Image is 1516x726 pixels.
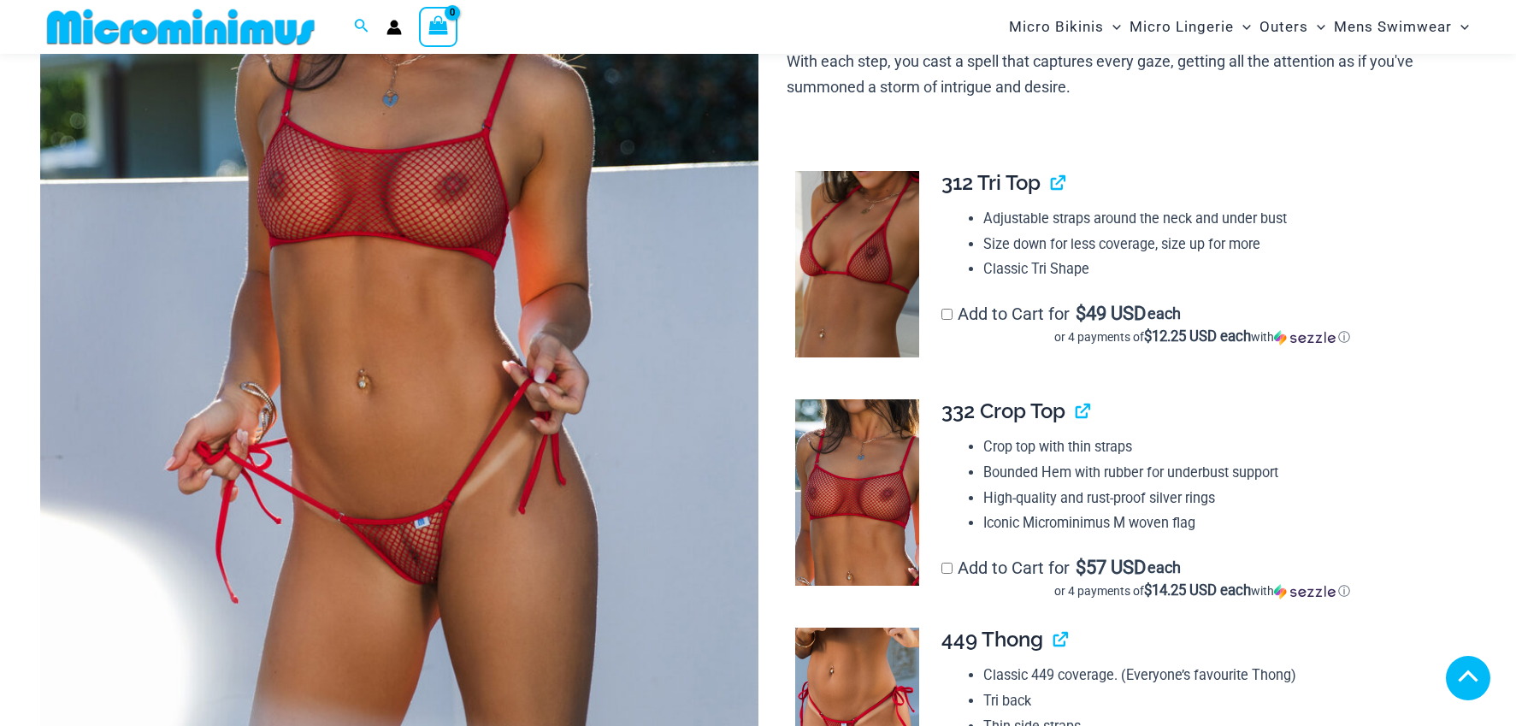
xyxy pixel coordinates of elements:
li: Iconic Microminimus M woven flag [983,511,1462,536]
a: Search icon link [354,16,369,38]
li: Size down for less coverage, size up for more [983,232,1462,257]
span: Mens Swimwear [1334,5,1452,49]
img: Sezzle [1274,584,1336,599]
input: Add to Cart for$49 USD eachor 4 payments of$12.25 USD eachwithSezzle Click to learn more about Se... [941,309,953,320]
a: Mens SwimwearMenu ToggleMenu Toggle [1330,5,1473,49]
span: Micro Lingerie [1130,5,1234,49]
li: Classic 449 coverage. (Everyone’s favourite Thong) [983,663,1462,688]
span: Outers [1259,5,1308,49]
label: Add to Cart for [941,304,1462,345]
img: Sezzle [1274,330,1336,345]
a: Micro LingerieMenu ToggleMenu Toggle [1125,5,1255,49]
span: $14.25 USD each [1144,581,1251,599]
span: each [1147,305,1181,322]
span: Menu Toggle [1104,5,1121,49]
a: Micro BikinisMenu ToggleMenu Toggle [1005,5,1125,49]
span: 332 Crop Top [941,398,1065,423]
div: or 4 payments of with [941,328,1462,345]
li: Classic Tri Shape [983,257,1462,282]
span: each [1147,559,1181,576]
li: High-quality and rust-proof silver rings [983,486,1462,511]
img: Summer Storm Red 332 Crop Top [795,399,919,585]
a: View Shopping Cart, empty [419,7,458,46]
div: or 4 payments of with [941,582,1462,599]
li: Adjustable straps around the neck and under bust [983,206,1462,232]
span: 57 USD [1076,559,1146,576]
li: Crop top with thin straps [983,434,1462,460]
img: Summer Storm Red 312 Tri Top [795,171,919,357]
span: $ [1076,557,1086,578]
span: Menu Toggle [1452,5,1469,49]
span: Menu Toggle [1234,5,1251,49]
div: or 4 payments of$14.25 USD eachwithSezzle Click to learn more about Sezzle [941,582,1462,599]
li: Bounded Hem with rubber for underbust support [983,460,1462,486]
a: Account icon link [386,20,402,35]
span: $ [1076,303,1086,324]
li: Tri back [983,688,1462,714]
label: Add to Cart for [941,558,1462,599]
span: 312 Tri Top [941,170,1041,195]
nav: Site Navigation [1002,3,1477,51]
img: MM SHOP LOGO FLAT [40,8,321,46]
span: Menu Toggle [1308,5,1325,49]
span: 49 USD [1076,305,1146,322]
a: OutersMenu ToggleMenu Toggle [1255,5,1330,49]
span: Micro Bikinis [1009,5,1104,49]
input: Add to Cart for$57 USD eachor 4 payments of$14.25 USD eachwithSezzle Click to learn more about Se... [941,563,953,574]
div: or 4 payments of$12.25 USD eachwithSezzle Click to learn more about Sezzle [941,328,1462,345]
span: $12.25 USD each [1144,328,1251,345]
span: 449 Thong [941,627,1043,652]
